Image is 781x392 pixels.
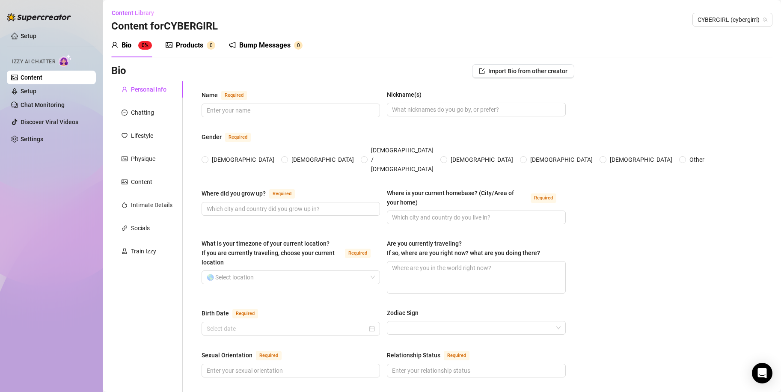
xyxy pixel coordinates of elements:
[122,86,128,92] span: user
[131,154,155,163] div: Physique
[202,132,260,142] label: Gender
[131,246,156,256] div: Train Izzy
[207,366,373,375] input: Sexual Orientation
[527,155,596,164] span: [DEMOGRAPHIC_DATA]
[21,88,36,95] a: Setup
[131,177,152,187] div: Content
[387,240,540,256] span: Are you currently traveling? If so, where are you right now? what are you doing there?
[763,17,768,22] span: team
[131,223,150,233] div: Socials
[122,156,128,162] span: idcard
[166,42,172,48] span: picture
[21,101,65,108] a: Chat Monitoring
[131,200,172,210] div: Intimate Details
[208,155,278,164] span: [DEMOGRAPHIC_DATA]
[12,58,55,66] span: Izzy AI Chatter
[202,240,335,266] span: What is your timezone of your current location? If you are currently traveling, choose your curre...
[202,188,304,199] label: Where did you grow up?
[202,189,266,198] div: Where did you grow up?
[225,133,251,142] span: Required
[387,188,527,207] div: Where is your current homebase? (City/Area of your home)
[7,13,71,21] img: logo-BBDzfeDw.svg
[111,42,118,48] span: user
[488,68,567,74] span: Import Bio from other creator
[294,41,303,50] sup: 0
[202,308,267,318] label: Birth Date
[202,90,256,100] label: Name
[122,225,128,231] span: link
[392,105,558,114] input: Nickname(s)
[387,90,428,99] label: Nickname(s)
[232,309,258,318] span: Required
[111,64,126,78] h3: Bio
[531,193,556,203] span: Required
[207,324,367,333] input: Birth Date
[131,131,153,140] div: Lifestyle
[444,351,469,360] span: Required
[606,155,676,164] span: [DEMOGRAPHIC_DATA]
[122,179,128,185] span: picture
[21,136,43,143] a: Settings
[131,108,154,117] div: Chatting
[122,248,128,254] span: experiment
[387,90,422,99] div: Nickname(s)
[122,133,128,139] span: heart
[202,309,229,318] div: Birth Date
[387,308,419,318] div: Zodiac Sign
[111,6,161,20] button: Content Library
[207,106,373,115] input: Name
[229,42,236,48] span: notification
[202,132,222,142] div: Gender
[202,350,291,360] label: Sexual Orientation
[202,350,252,360] div: Sexual Orientation
[111,20,218,33] h3: Content for CYBERGIRL
[269,189,295,199] span: Required
[122,110,128,116] span: message
[122,202,128,208] span: fire
[256,351,282,360] span: Required
[202,90,218,100] div: Name
[21,74,42,81] a: Content
[447,155,517,164] span: [DEMOGRAPHIC_DATA]
[392,366,558,375] input: Relationship Status
[288,155,357,164] span: [DEMOGRAPHIC_DATA]
[368,146,437,174] span: [DEMOGRAPHIC_DATA] / [DEMOGRAPHIC_DATA]
[176,40,203,50] div: Products
[112,9,154,16] span: Content Library
[21,119,78,125] a: Discover Viral Videos
[387,350,440,360] div: Relationship Status
[698,13,767,26] span: CYBERGIRL (cybergirrl)
[59,54,72,67] img: AI Chatter
[221,91,247,100] span: Required
[207,204,373,214] input: Where did you grow up?
[387,350,479,360] label: Relationship Status
[479,68,485,74] span: import
[387,308,425,318] label: Zodiac Sign
[131,85,166,94] div: Personal Info
[392,213,558,222] input: Where is your current homebase? (City/Area of your home)
[345,249,371,258] span: Required
[239,40,291,50] div: Bump Messages
[387,188,565,207] label: Where is your current homebase? (City/Area of your home)
[21,33,36,39] a: Setup
[207,41,215,50] sup: 0
[752,363,772,383] div: Open Intercom Messenger
[138,41,152,50] sup: 0%
[686,155,708,164] span: Other
[122,40,131,50] div: Bio
[472,64,574,78] button: Import Bio from other creator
